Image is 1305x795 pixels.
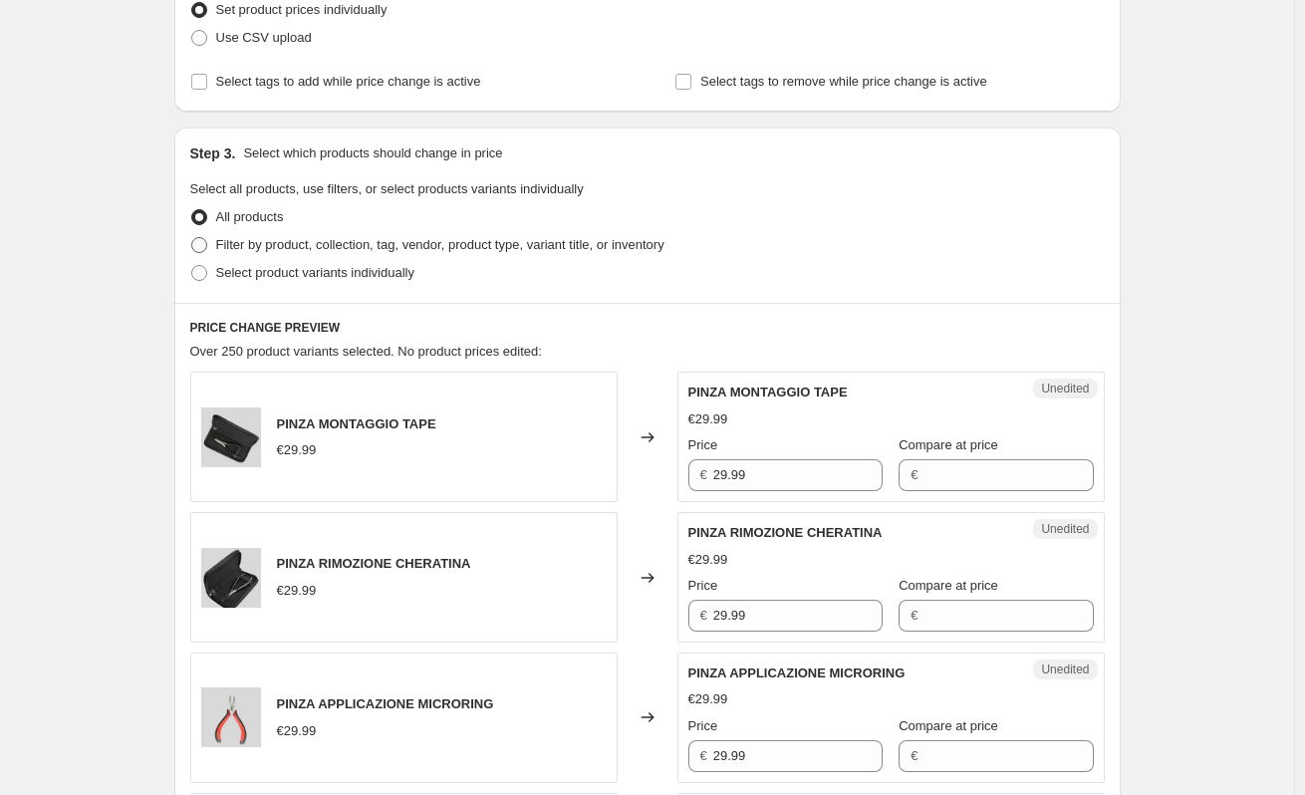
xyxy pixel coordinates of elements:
[216,209,284,224] span: All products
[700,748,707,763] span: €
[688,578,718,593] span: Price
[277,696,494,711] span: PINZA APPLICAZIONE MICRORING
[277,581,317,601] div: €29.99
[243,143,502,163] p: Select which products should change in price
[899,718,998,733] span: Compare at price
[201,407,261,467] img: 0A5F3C1D-0C3E-43F2-9968-EC2CD3292F33_80x.png
[899,437,998,452] span: Compare at price
[688,409,728,429] div: €29.99
[911,748,917,763] span: €
[216,2,388,17] span: Set product prices individually
[700,608,707,623] span: €
[688,437,718,452] span: Price
[216,265,414,280] span: Select product variants individually
[190,320,1105,336] h6: PRICE CHANGE PREVIEW
[1041,662,1089,677] span: Unedited
[277,556,471,571] span: PINZA RIMOZIONE CHERATINA
[190,143,236,163] h2: Step 3.
[688,689,728,709] div: €29.99
[277,416,436,431] span: PINZA MONTAGGIO TAPE
[911,608,917,623] span: €
[216,74,481,89] span: Select tags to add while price change is active
[190,344,542,359] span: Over 250 product variants selected. No product prices edited:
[688,550,728,570] div: €29.99
[700,467,707,482] span: €
[688,385,848,399] span: PINZA MONTAGGIO TAPE
[688,665,906,680] span: PINZA APPLICAZIONE MICRORING
[277,721,317,741] div: €29.99
[1041,521,1089,537] span: Unedited
[277,440,317,460] div: €29.99
[201,548,261,608] img: F3B70E28-8111-4343-8BD0-5D68CF56C13F_80x.png
[688,525,883,540] span: PINZA RIMOZIONE CHERATINA
[700,74,987,89] span: Select tags to remove while price change is active
[216,30,312,45] span: Use CSV upload
[201,687,261,747] img: DFAACB72-DE26-4607-9273-6F54E408FCEC_80x.png
[190,181,584,196] span: Select all products, use filters, or select products variants individually
[1041,381,1089,397] span: Unedited
[688,718,718,733] span: Price
[899,578,998,593] span: Compare at price
[216,237,664,252] span: Filter by product, collection, tag, vendor, product type, variant title, or inventory
[911,467,917,482] span: €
